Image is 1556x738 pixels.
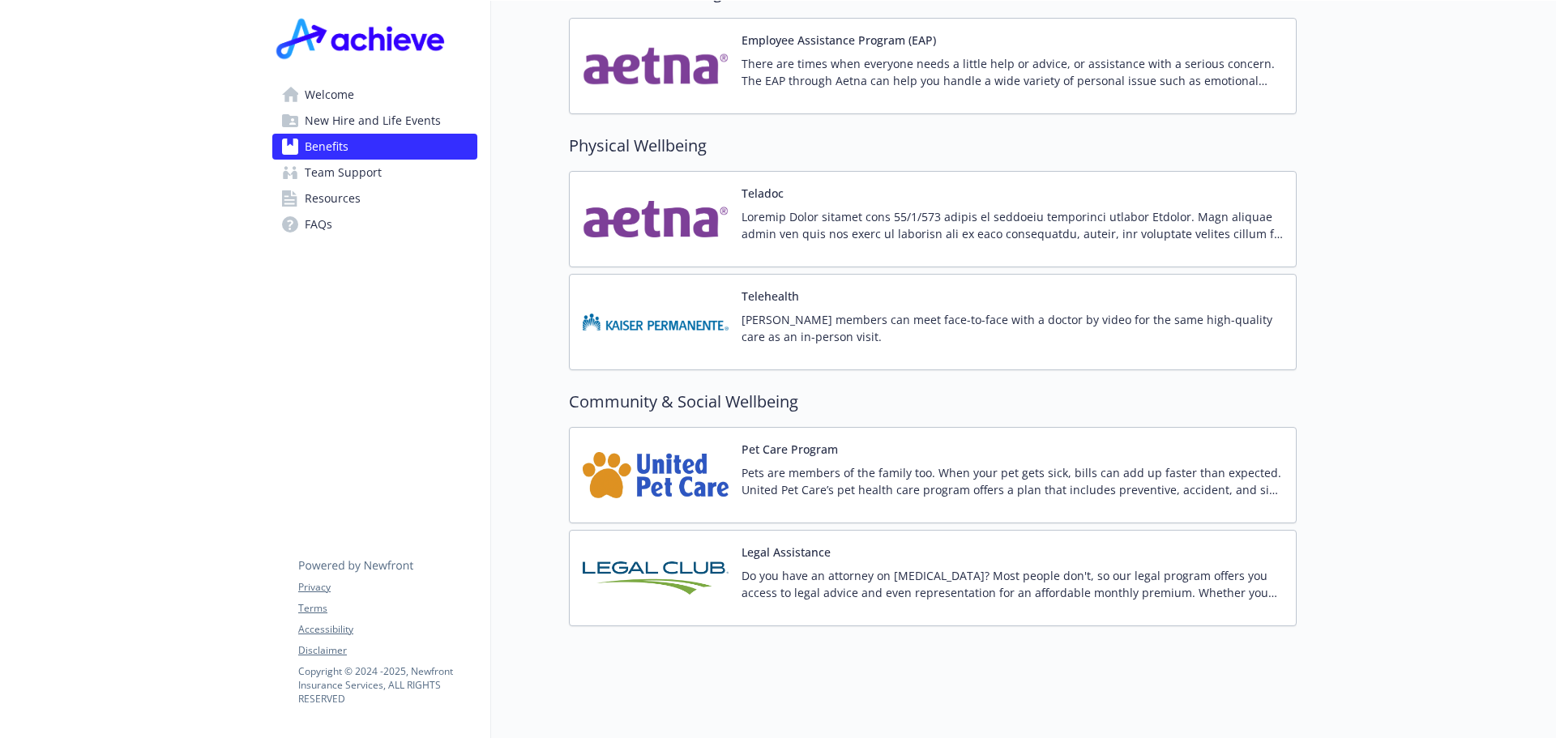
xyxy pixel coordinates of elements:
span: New Hire and Life Events [305,108,441,134]
a: Team Support [272,160,477,186]
a: Accessibility [298,622,477,637]
button: Pet Care Program [742,441,838,458]
a: Welcome [272,82,477,108]
img: Aetna Inc carrier logo [583,32,729,100]
span: Resources [305,186,361,211]
a: FAQs [272,211,477,237]
span: Welcome [305,82,354,108]
button: Employee Assistance Program (EAP) [742,32,936,49]
a: Disclaimer [298,643,477,658]
a: New Hire and Life Events [272,108,477,134]
img: Legal Club of America carrier logo [583,544,729,612]
a: Benefits [272,134,477,160]
img: United Pet Care carrier logo [583,441,729,510]
p: Pets are members of the family too. When your pet gets sick, bills can add up faster than expecte... [742,464,1283,498]
img: Kaiser Permanente Insurance Company carrier logo [583,288,729,356]
p: Do you have an attorney on [MEDICAL_DATA]? Most people don't, so our legal program offers you acc... [742,567,1283,601]
button: Legal Assistance [742,544,831,561]
span: Benefits [305,134,348,160]
p: Copyright © 2024 - 2025 , Newfront Insurance Services, ALL RIGHTS RESERVED [298,664,477,706]
a: Resources [272,186,477,211]
img: Aetna Inc carrier logo [583,185,729,254]
p: There are times when everyone needs a little help or advice, or assistance with a serious concern... [742,55,1283,89]
h2: Physical Wellbeing [569,134,1297,158]
h2: Community & Social Wellbeing [569,390,1297,414]
a: Terms [298,601,477,616]
button: Teladoc [742,185,784,202]
span: Team Support [305,160,382,186]
p: [PERSON_NAME] members can meet face-to-face with a doctor by video for the same high-quality care... [742,311,1283,345]
button: Telehealth [742,288,799,305]
span: FAQs [305,211,332,237]
a: Privacy [298,580,477,595]
p: Loremip Dolor sitamet cons 55/1/573 adipis el seddoeiu temporinci utlabor Etdolor. Magn aliquae a... [742,208,1283,242]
